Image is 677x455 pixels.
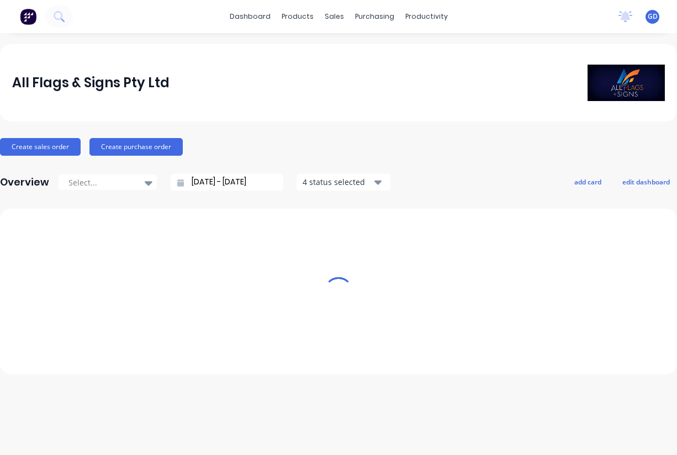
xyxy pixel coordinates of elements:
button: edit dashboard [615,174,677,189]
img: All Flags & Signs Pty Ltd [588,65,665,101]
button: add card [567,174,609,189]
div: All Flags & Signs Pty Ltd [12,72,170,94]
div: sales [319,8,350,25]
span: GD [648,12,658,22]
div: products [276,8,319,25]
img: Factory [20,8,36,25]
div: purchasing [350,8,400,25]
a: dashboard [224,8,276,25]
button: 4 status selected [297,174,390,191]
button: Create purchase order [89,138,183,156]
div: 4 status selected [303,176,372,188]
div: productivity [400,8,453,25]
